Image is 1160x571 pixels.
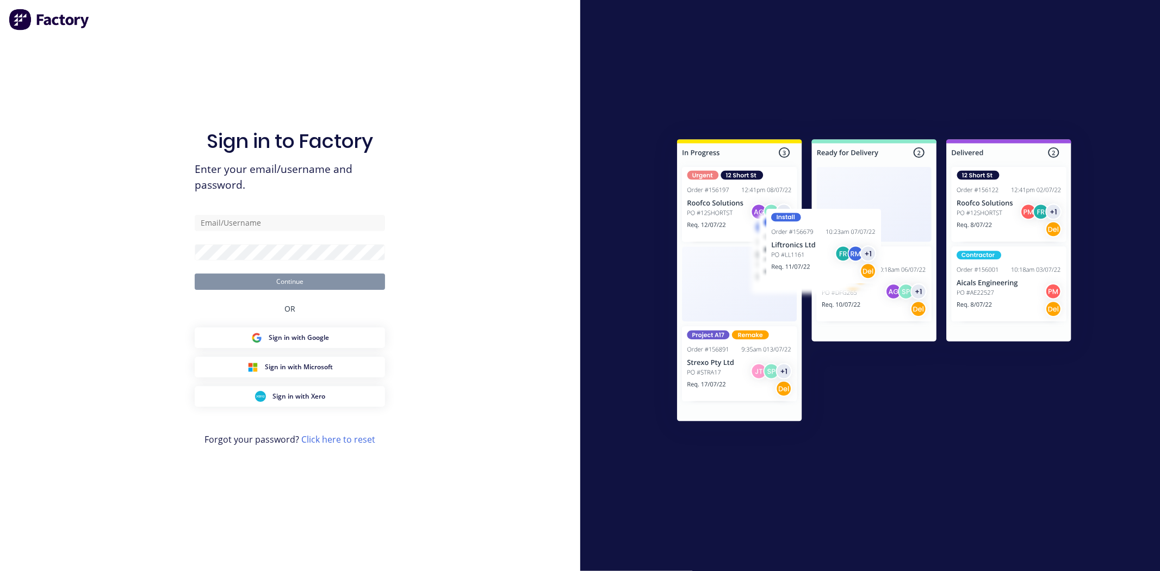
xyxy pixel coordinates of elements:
h1: Sign in to Factory [207,129,373,153]
img: Factory [9,9,90,30]
span: Enter your email/username and password. [195,162,385,193]
button: Google Sign inSign in with Google [195,327,385,348]
span: Sign in with Xero [272,392,325,401]
input: Email/Username [195,215,385,231]
div: OR [284,290,295,327]
span: Forgot your password? [204,433,375,446]
button: Microsoft Sign inSign in with Microsoft [195,357,385,377]
a: Click here to reset [301,433,375,445]
span: Sign in with Google [269,333,329,343]
span: Sign in with Microsoft [265,362,333,372]
img: Sign in [653,117,1095,447]
img: Xero Sign in [255,391,266,402]
img: Microsoft Sign in [247,362,258,373]
button: Xero Sign inSign in with Xero [195,386,385,407]
img: Google Sign in [251,332,262,343]
button: Continue [195,274,385,290]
